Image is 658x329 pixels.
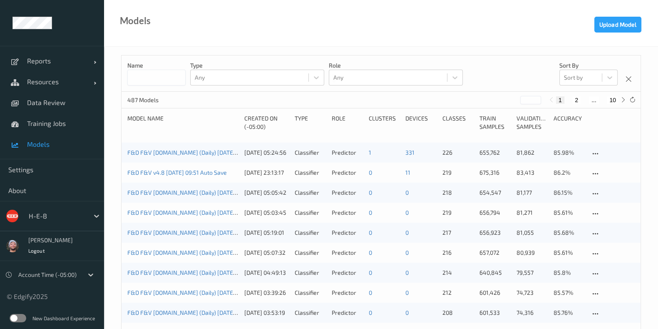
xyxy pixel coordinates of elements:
p: 656,923 [479,229,511,237]
button: ... [589,96,599,104]
p: 85.8% [553,269,584,277]
a: 11 [405,169,410,176]
div: [DATE] 05:07:32 [244,249,289,257]
p: 217 [442,229,474,237]
a: 0 [405,269,409,276]
div: Classifier [295,208,326,217]
div: Train Samples [479,114,511,131]
div: [DATE] 05:24:56 [244,148,289,157]
div: [DATE] 05:03:45 [244,208,289,217]
div: Predictor [332,168,363,177]
div: clusters [368,114,400,131]
p: 86.2% [553,168,584,177]
p: 214 [442,269,474,277]
p: 675,316 [479,168,511,177]
a: F&D F&V [DOMAIN_NAME] (Daily) [DATE] 16:30 [DATE] 16:30 Auto Save [127,209,312,216]
div: Accuracy [553,114,584,131]
p: 85.98% [553,148,584,157]
p: 80,939 [516,249,548,257]
div: Classifier [295,289,326,297]
a: 0 [405,189,409,196]
p: 74,316 [516,309,548,317]
div: Predictor [332,229,363,237]
p: 640,845 [479,269,511,277]
p: 81,055 [516,229,548,237]
div: Predictor [332,309,363,317]
a: 0 [368,309,372,316]
a: 0 [405,309,409,316]
p: 655,762 [479,148,511,157]
a: 0 [368,249,372,256]
div: Created On (-05:00) [244,114,289,131]
p: 219 [442,208,474,217]
a: 0 [405,289,409,296]
button: 10 [607,96,618,104]
div: Classes [442,114,474,131]
p: 601,533 [479,309,511,317]
div: Models [120,17,151,25]
div: Classifier [295,309,326,317]
p: 656,794 [479,208,511,217]
div: Predictor [332,289,363,297]
a: 0 [368,169,372,176]
p: Sort by [559,61,618,70]
p: 85.61% [553,249,584,257]
a: F&D F&V [DOMAIN_NAME] (Daily) [DATE] 16:30 [DATE] 16:30 Auto Save [127,269,312,276]
a: 331 [405,149,415,156]
button: 1 [556,96,564,104]
a: F&D F&V [DOMAIN_NAME] (Daily) [DATE] 16:30 [DATE] 16:30 Auto Save [127,229,312,236]
a: 0 [368,189,372,196]
div: [DATE] 04:49:13 [244,269,289,277]
div: Classifier [295,229,326,237]
p: 654,547 [479,188,511,197]
p: 85.76% [553,309,584,317]
p: 74,723 [516,289,548,297]
p: 79,557 [516,269,548,277]
a: F&D F&V [DOMAIN_NAME] (Daily) [DATE] 16:30 [DATE] 16:30 Auto Save [127,189,312,196]
div: Role [332,114,363,131]
div: Predictor [332,269,363,277]
div: Model Name [127,114,238,131]
div: Classifier [295,269,326,277]
p: 81,271 [516,208,548,217]
p: 226 [442,148,474,157]
p: Type [190,61,324,70]
button: Upload Model [594,17,641,33]
p: Role [329,61,463,70]
p: 487 Models [127,96,190,104]
div: Classifier [295,249,326,257]
div: [DATE] 03:53:19 [244,309,289,317]
div: Classifier [295,188,326,197]
a: 0 [405,249,409,256]
a: F&D F&V v4.8 [DATE] 09:51 Auto Save [127,169,227,176]
a: 1 [368,149,371,156]
div: Predictor [332,249,363,257]
div: [DATE] 05:19:01 [244,229,289,237]
div: Classifier [295,168,326,177]
a: F&D F&V [DOMAIN_NAME] (Daily) [DATE] 16:30 [DATE] 16:30 Auto Save [127,149,312,156]
p: 81,177 [516,188,548,197]
p: 657,072 [479,249,511,257]
p: 85.57% [553,289,584,297]
a: 0 [405,209,409,216]
div: Predictor [332,208,363,217]
p: 86.15% [553,188,584,197]
button: 2 [572,96,581,104]
div: [DATE] 23:13:17 [244,168,289,177]
a: F&D F&V [DOMAIN_NAME] (Daily) [DATE] 16:30 [DATE] 16:30 Auto Save [127,309,312,316]
p: 219 [442,168,474,177]
div: Predictor [332,188,363,197]
p: 83,413 [516,168,548,177]
a: 0 [368,229,372,236]
div: Predictor [332,148,363,157]
p: 218 [442,188,474,197]
div: Validation Samples [516,114,548,131]
a: 0 [368,269,372,276]
a: 0 [405,229,409,236]
div: Classifier [295,148,326,157]
p: 212 [442,289,474,297]
p: 601,426 [479,289,511,297]
a: F&D F&V [DOMAIN_NAME] (Daily) [DATE] 16:30 [DATE] 16:30 Auto Save [127,249,312,256]
div: [DATE] 05:05:42 [244,188,289,197]
p: Name [127,61,186,70]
